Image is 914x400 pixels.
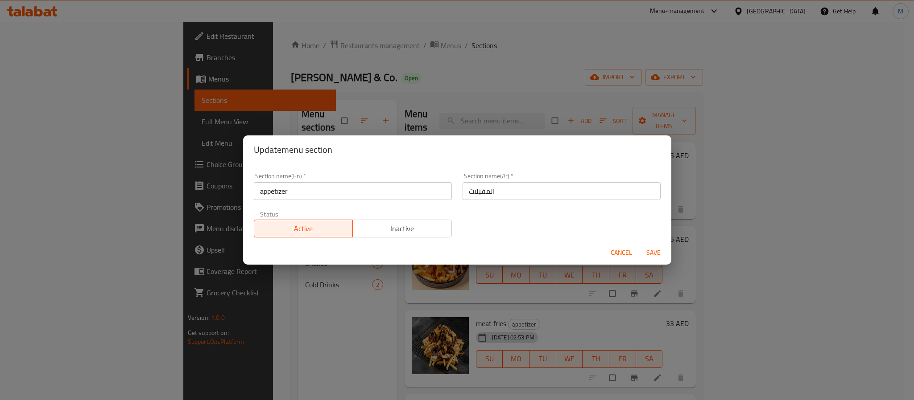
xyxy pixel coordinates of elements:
[356,222,448,235] span: Inactive
[258,222,350,235] span: Active
[463,182,661,200] input: Please enter section name(ar)
[607,245,636,261] button: Cancel
[254,182,452,200] input: Please enter section name(en)
[352,220,452,237] button: Inactive
[254,220,353,237] button: Active
[639,245,668,261] button: Save
[611,247,632,258] span: Cancel
[643,247,664,258] span: Save
[254,143,661,157] h2: Update menu section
